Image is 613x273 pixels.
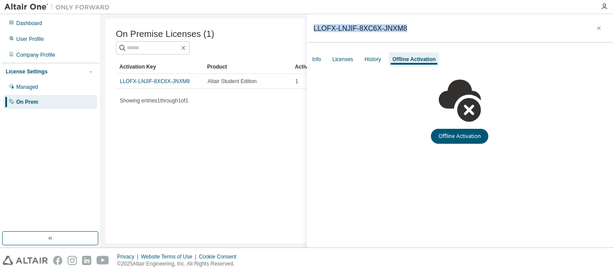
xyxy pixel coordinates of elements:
div: LLOFX-LNJIF-8XC6X-JNXM8 [314,25,408,32]
div: Activation Allowed [295,60,376,74]
div: Info [312,56,321,63]
div: Website Terms of Use [141,253,199,260]
img: altair_logo.svg [3,256,48,265]
a: LLOFX-LNJIF-8XC6X-JNXM8 [120,78,190,84]
img: Altair One [4,3,114,11]
span: Altair Student Edition [208,78,257,85]
div: Activation Key [119,60,200,74]
div: License Settings [6,68,47,75]
span: 1 [295,78,298,85]
div: Privacy [117,253,141,260]
p: © 2025 Altair Engineering, Inc. All Rights Reserved. [117,260,242,268]
div: Licenses [333,56,353,63]
div: Company Profile [16,51,55,58]
span: Showing entries 1 through 1 of 1 [120,98,188,104]
div: Product [207,60,288,74]
div: User Profile [16,36,44,43]
div: History [365,56,381,63]
img: youtube.svg [97,256,109,265]
div: Managed [16,84,38,91]
img: facebook.svg [53,256,62,265]
img: instagram.svg [68,256,77,265]
div: Dashboard [16,20,42,27]
div: On Prem [16,98,38,106]
div: Cookie Consent [199,253,241,260]
button: Offline Activation [431,129,488,144]
span: On Premise Licenses (1) [116,29,214,39]
div: Offline Activation [392,56,436,63]
img: linkedin.svg [82,256,91,265]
